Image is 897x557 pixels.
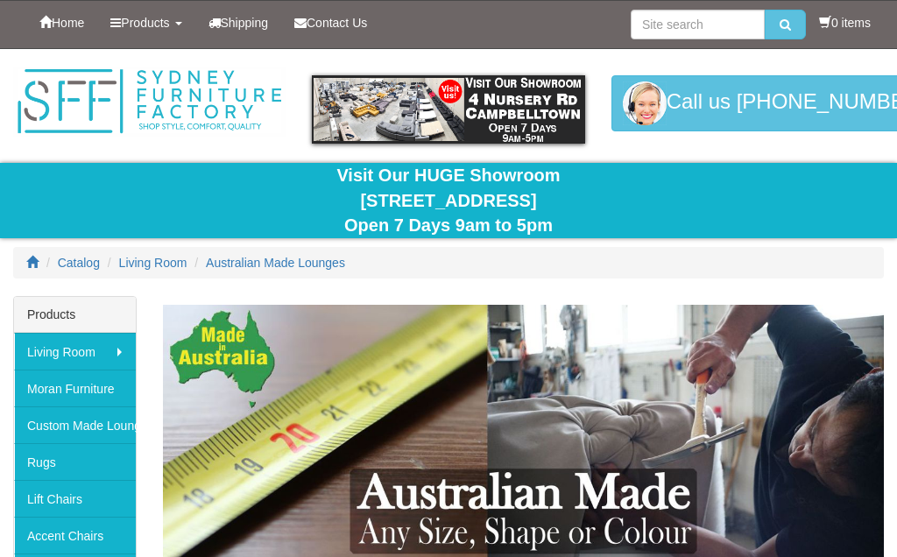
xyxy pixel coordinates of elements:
a: Living Room [119,256,187,270]
a: Moran Furniture [14,370,136,406]
img: Sydney Furniture Factory [13,67,286,137]
a: Products [97,1,194,45]
a: Home [26,1,97,45]
div: Products [14,297,136,333]
a: Lift Chairs [14,480,136,517]
a: Contact Us [281,1,380,45]
span: Home [52,16,84,30]
a: Living Room [14,333,136,370]
a: Shipping [195,1,282,45]
a: Rugs [14,443,136,480]
span: Shipping [221,16,269,30]
a: Australian Made Lounges [206,256,345,270]
a: Accent Chairs [14,517,136,553]
img: showroom.gif [312,75,584,144]
a: Custom Made Lounges [14,406,136,443]
input: Site search [631,10,765,39]
a: Catalog [58,256,100,270]
span: Contact Us [307,16,367,30]
li: 0 items [819,14,871,32]
div: Visit Our HUGE Showroom [STREET_ADDRESS] Open 7 Days 9am to 5pm [13,163,884,238]
span: Products [121,16,169,30]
